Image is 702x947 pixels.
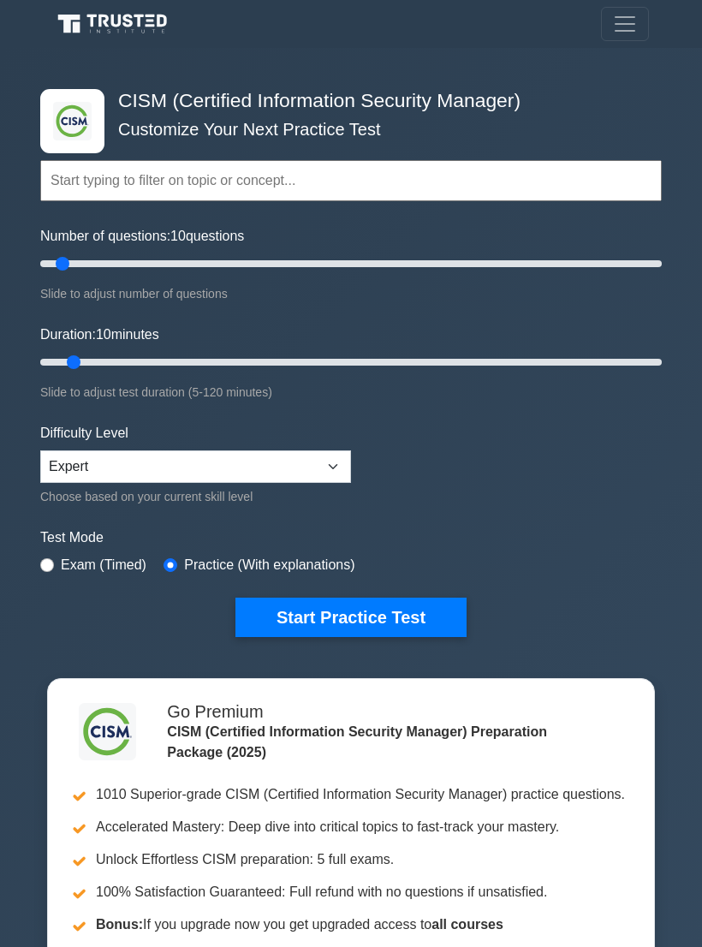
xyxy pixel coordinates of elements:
div: Slide to adjust number of questions [40,283,662,304]
label: Test Mode [40,527,662,548]
span: 10 [96,327,111,342]
label: Number of questions: questions [40,226,244,247]
label: Practice (With explanations) [184,555,354,575]
h4: CISM (Certified Information Security Manager) [111,89,578,112]
label: Duration: minutes [40,325,159,345]
div: Choose based on your current skill level [40,486,351,507]
label: Difficulty Level [40,423,128,444]
div: Slide to adjust test duration (5-120 minutes) [40,382,662,402]
button: Toggle navigation [601,7,649,41]
span: 10 [170,229,186,243]
button: Start Practice Test [235,598,467,637]
input: Start typing to filter on topic or concept... [40,160,662,201]
label: Exam (Timed) [61,555,146,575]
